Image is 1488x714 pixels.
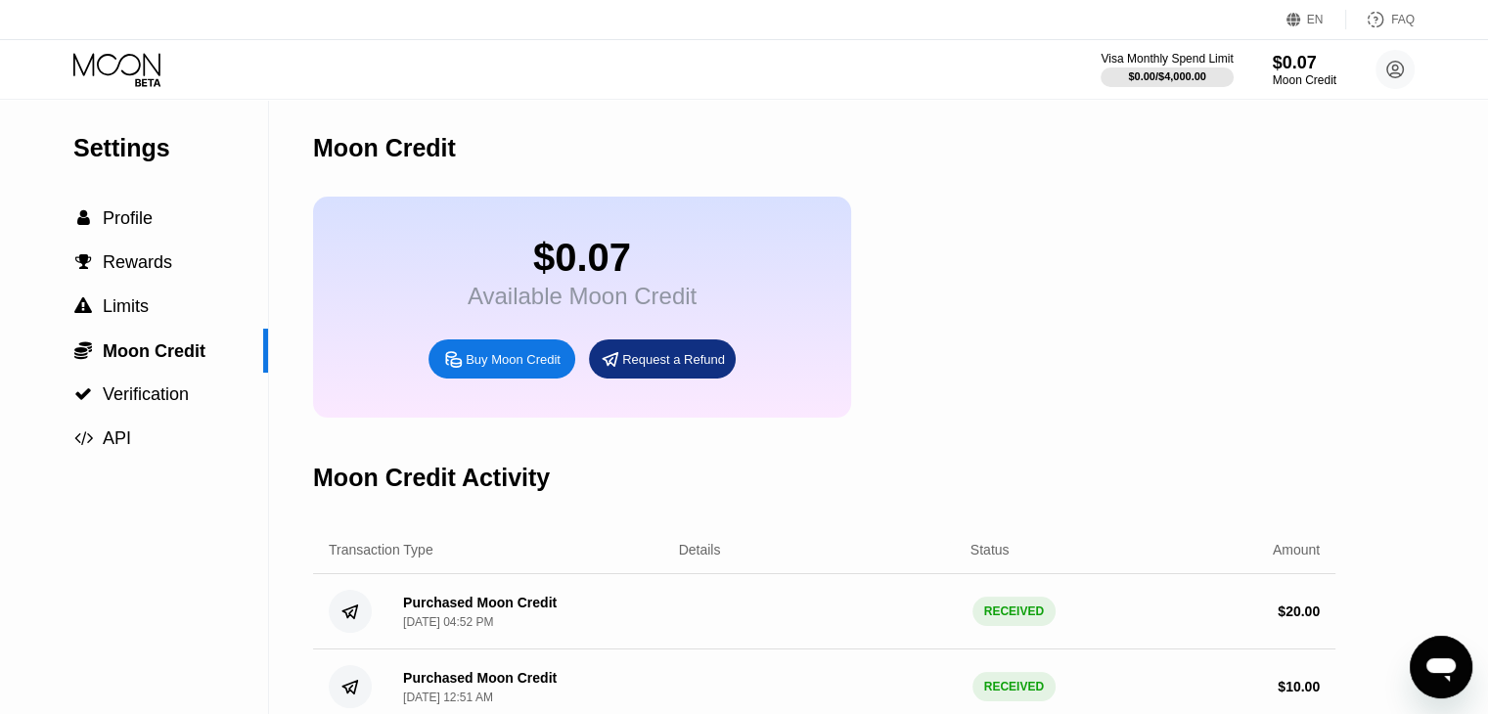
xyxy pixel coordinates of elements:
div: Settings [73,134,268,162]
div: Request a Refund [622,351,725,368]
div: Request a Refund [589,339,736,379]
div: $0.07 [468,236,697,280]
div:  [73,209,93,227]
div: $0.07Moon Credit [1273,53,1336,87]
div: EN [1286,10,1346,29]
span:  [75,253,92,271]
div: Purchased Moon Credit [403,595,557,610]
span:  [74,297,92,315]
iframe: Button to launch messaging window [1410,636,1472,698]
div:  [73,340,93,360]
span: Profile [103,208,153,228]
div: Visa Monthly Spend Limit$0.00/$4,000.00 [1101,52,1233,87]
div: Moon Credit [1273,73,1336,87]
div: Moon Credit Activity [313,464,550,492]
div: Available Moon Credit [468,283,697,310]
div: Transaction Type [329,542,433,558]
div:  [73,253,93,271]
div:  [73,429,93,447]
span: Rewards [103,252,172,272]
span: Moon Credit [103,341,205,361]
div: RECEIVED [972,597,1056,626]
div: Moon Credit [313,134,456,162]
div: FAQ [1346,10,1415,29]
span: Limits [103,296,149,316]
div: Visa Monthly Spend Limit [1101,52,1233,66]
div: [DATE] 12:51 AM [403,691,493,704]
div: [DATE] 04:52 PM [403,615,493,629]
div: Status [970,542,1010,558]
div: RECEIVED [972,672,1056,701]
div: Buy Moon Credit [466,351,561,368]
span:  [74,429,93,447]
div: EN [1307,13,1324,26]
div: Purchased Moon Credit [403,670,557,686]
span:  [74,385,92,403]
div: $ 20.00 [1278,603,1320,619]
div: $0.07 [1273,53,1336,73]
div: FAQ [1391,13,1415,26]
div: Details [679,542,721,558]
div:  [73,297,93,315]
div: Buy Moon Credit [428,339,575,379]
div: Amount [1273,542,1320,558]
span: Verification [103,384,189,404]
div: $ 10.00 [1278,679,1320,694]
div: $0.00 / $4,000.00 [1128,70,1206,82]
span:  [77,209,90,227]
div:  [73,385,93,403]
span: API [103,428,131,448]
span:  [74,340,92,360]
